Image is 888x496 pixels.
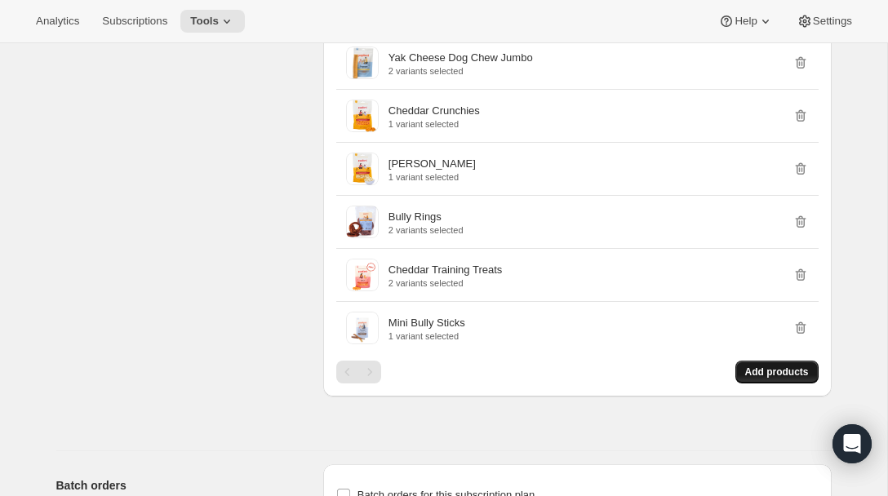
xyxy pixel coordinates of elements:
[735,361,819,383] button: Add products
[36,15,79,28] span: Analytics
[388,172,476,182] p: 1 variant selected
[388,262,502,278] p: Cheddar Training Treats
[92,10,177,33] button: Subscriptions
[388,331,465,341] p: 1 variant selected
[388,315,465,331] p: Mini Bully Sticks
[346,153,379,185] img: Gouda Crunchies
[388,66,533,76] p: 2 variants selected
[832,424,872,463] div: Open Intercom Messenger
[388,209,442,225] p: Bully Rings
[346,312,379,344] img: Mini Bully Sticks
[388,278,502,288] p: 2 variants selected
[813,15,852,28] span: Settings
[26,10,89,33] button: Analytics
[708,10,783,33] button: Help
[346,259,379,291] img: Cheddar Training Treats
[388,119,480,129] p: 1 variant selected
[56,477,297,494] h2: Batch orders
[787,10,862,33] button: Settings
[346,46,379,79] img: Yak Cheese Dog Chew Jumbo
[190,15,219,28] span: Tools
[745,365,809,379] span: Add products
[180,10,245,33] button: Tools
[388,225,464,235] p: 2 variants selected
[336,361,381,383] nav: Pagination
[346,100,379,132] img: Cheddar Crunchies
[102,15,167,28] span: Subscriptions
[346,206,379,238] img: Bully Rings
[388,103,480,119] p: Cheddar Crunchies
[735,15,757,28] span: Help
[388,156,476,172] p: [PERSON_NAME]
[388,50,533,66] p: Yak Cheese Dog Chew Jumbo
